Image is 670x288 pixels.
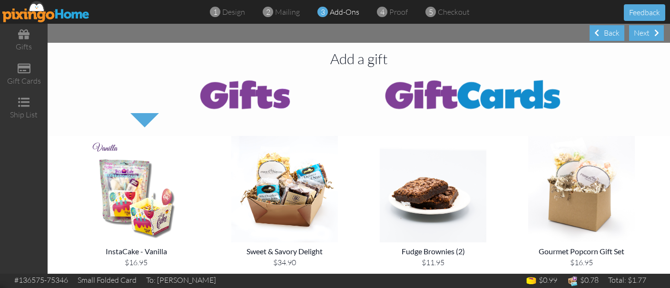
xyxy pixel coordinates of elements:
[521,274,562,288] td: $0.99
[130,75,359,113] img: gifts-toggle.png
[73,246,199,257] div: InstaCake - Vanilla
[624,4,665,21] button: Feedback
[157,275,216,285] span: [PERSON_NAME]
[73,257,199,268] div: $16.95
[10,274,73,287] td: #136575-75346
[567,275,579,287] img: expense-icon.png
[321,7,325,18] span: 3
[69,136,203,242] img: Front of men's Basic Tee in black.
[370,246,496,257] div: Fudge Brownies (2)
[366,136,500,242] img: Front of men's Basic Tee in black.
[608,275,646,286] div: Total: $1.77
[438,7,470,17] span: checkout
[146,275,156,285] span: To:
[370,257,496,268] div: $11.95
[629,25,664,41] div: Next
[590,25,624,41] div: Back
[359,75,587,113] img: gift-cards-toggle2.png
[562,274,603,288] td: $0.78
[266,7,270,18] span: 2
[519,246,644,257] div: Gourmet Popcorn Gift Set
[222,7,245,17] span: design
[2,1,90,22] img: pixingo logo
[429,7,433,18] span: 5
[519,257,644,268] div: $16.95
[222,257,347,268] div: $34.90
[73,274,141,287] td: Small Folded Card
[213,7,217,18] span: 1
[380,7,384,18] span: 4
[515,136,648,242] img: Front of men's Basic Tee in black.
[389,7,408,17] span: proof
[525,275,537,287] img: points-icon.png
[218,136,351,242] img: Front of men's Basic Tee in black.
[330,7,359,17] span: add-ons
[222,246,347,257] div: Sweet & Savory Delight
[275,7,300,17] span: mailing
[48,50,670,67] div: Add a gift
